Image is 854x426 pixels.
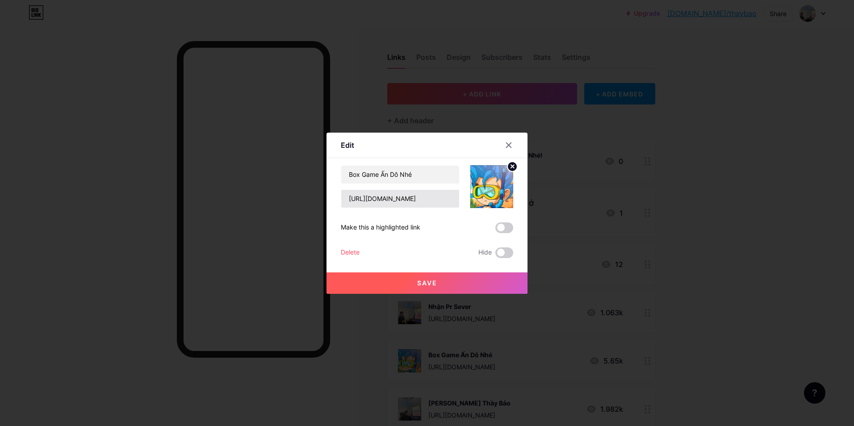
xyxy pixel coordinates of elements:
[341,222,420,233] div: Make this a highlighted link
[341,247,360,258] div: Delete
[478,247,492,258] span: Hide
[327,272,527,294] button: Save
[341,140,354,150] div: Edit
[341,190,459,208] input: URL
[341,166,459,184] input: Title
[417,279,437,287] span: Save
[470,165,513,208] img: link_thumbnail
